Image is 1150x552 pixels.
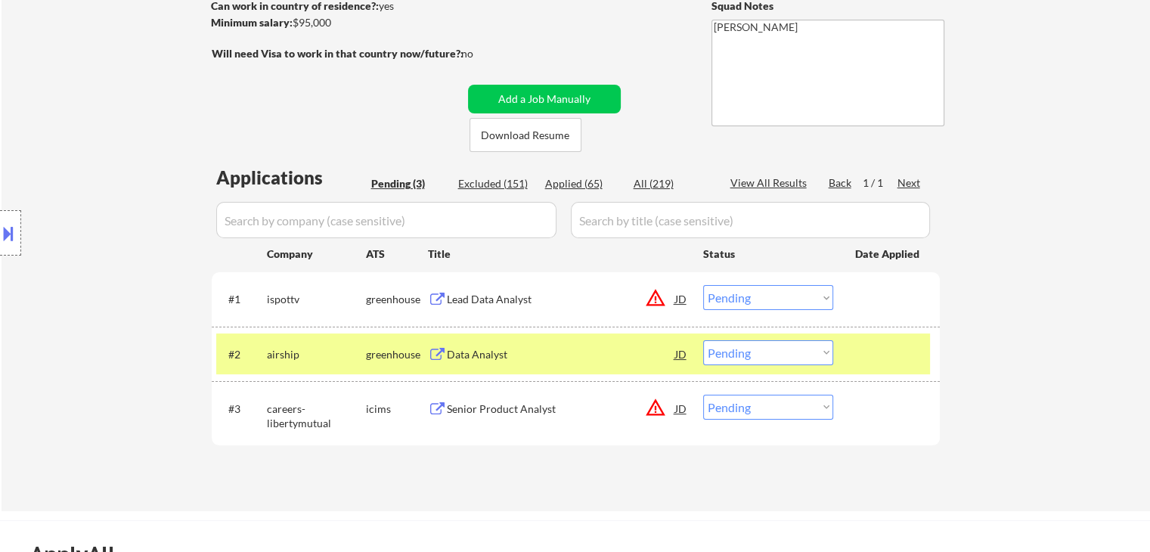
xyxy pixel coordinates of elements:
[634,176,709,191] div: All (219)
[212,47,463,60] strong: Will need Visa to work in that country now/future?:
[674,285,689,312] div: JD
[674,340,689,367] div: JD
[703,240,833,267] div: Status
[645,287,666,309] button: warning_amber
[897,175,922,191] div: Next
[366,347,428,362] div: greenhouse
[571,202,930,238] input: Search by title (case sensitive)
[366,292,428,307] div: greenhouse
[468,85,621,113] button: Add a Job Manually
[428,247,689,262] div: Title
[216,202,556,238] input: Search by company (case sensitive)
[216,169,366,187] div: Applications
[267,292,366,307] div: ispottv
[228,402,255,417] div: #3
[855,247,922,262] div: Date Applied
[674,395,689,422] div: JD
[447,402,675,417] div: Senior Product Analyst
[461,46,504,61] div: no
[267,347,366,362] div: airship
[545,176,621,191] div: Applied (65)
[730,175,811,191] div: View All Results
[211,16,293,29] strong: Minimum salary:
[447,292,675,307] div: Lead Data Analyst
[267,402,366,431] div: careers-libertymutual
[371,176,447,191] div: Pending (3)
[863,175,897,191] div: 1 / 1
[211,15,463,30] div: $95,000
[645,397,666,418] button: warning_amber
[458,176,534,191] div: Excluded (151)
[470,118,581,152] button: Download Resume
[366,402,428,417] div: icims
[267,247,366,262] div: Company
[447,347,675,362] div: Data Analyst
[366,247,428,262] div: ATS
[829,175,853,191] div: Back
